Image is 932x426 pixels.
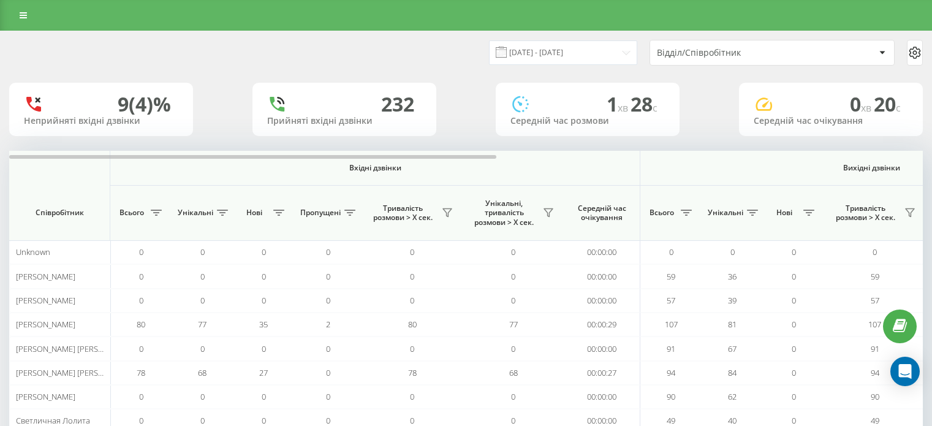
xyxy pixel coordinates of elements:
[262,246,266,257] span: 0
[469,199,539,227] span: Унікальні, тривалість розмови > Х сек.
[410,415,414,426] span: 0
[511,271,515,282] span: 0
[410,343,414,354] span: 0
[116,208,147,218] span: Всього
[631,91,657,117] span: 28
[20,208,99,218] span: Співробітник
[728,343,737,354] span: 67
[178,208,213,218] span: Унікальні
[708,208,743,218] span: Унікальні
[792,246,796,257] span: 0
[511,295,515,306] span: 0
[871,295,879,306] span: 57
[326,367,330,378] span: 0
[259,367,268,378] span: 27
[200,295,205,306] span: 0
[139,343,143,354] span: 0
[728,295,737,306] span: 39
[137,319,145,330] span: 80
[139,295,143,306] span: 0
[728,319,737,330] span: 81
[118,93,171,116] div: 9 (4)%
[657,48,803,58] div: Відділ/Співробітник
[200,246,205,257] span: 0
[754,116,908,126] div: Середній час очікування
[198,367,206,378] span: 68
[728,367,737,378] span: 84
[326,391,330,402] span: 0
[381,93,414,116] div: 232
[326,271,330,282] span: 0
[262,271,266,282] span: 0
[667,391,675,402] span: 90
[667,271,675,282] span: 59
[896,101,901,115] span: c
[16,391,75,402] span: [PERSON_NAME]
[200,415,205,426] span: 0
[871,271,879,282] span: 59
[792,415,796,426] span: 0
[873,246,877,257] span: 0
[410,295,414,306] span: 0
[326,415,330,426] span: 0
[665,319,678,330] span: 107
[408,319,417,330] span: 80
[871,367,879,378] span: 94
[262,295,266,306] span: 0
[728,271,737,282] span: 36
[564,385,640,409] td: 00:00:00
[792,271,796,282] span: 0
[868,319,881,330] span: 107
[511,343,515,354] span: 0
[728,415,737,426] span: 40
[410,246,414,257] span: 0
[509,367,518,378] span: 68
[667,343,675,354] span: 91
[509,319,518,330] span: 77
[871,343,879,354] span: 91
[200,391,205,402] span: 0
[239,208,270,218] span: Нові
[618,101,631,115] span: хв
[200,343,205,354] span: 0
[667,415,675,426] span: 49
[16,415,90,426] span: Светличная Лолита
[769,208,800,218] span: Нові
[198,319,206,330] span: 77
[408,367,417,378] span: 78
[607,91,631,117] span: 1
[510,116,665,126] div: Середній час розмови
[874,91,901,117] span: 20
[326,343,330,354] span: 0
[792,391,796,402] span: 0
[792,367,796,378] span: 0
[564,289,640,313] td: 00:00:00
[16,343,137,354] span: [PERSON_NAME] [PERSON_NAME]
[139,246,143,257] span: 0
[511,415,515,426] span: 0
[326,319,330,330] span: 2
[573,203,631,223] span: Середній час очікування
[890,357,920,386] div: Open Intercom Messenger
[730,246,735,257] span: 0
[646,208,677,218] span: Всього
[410,391,414,402] span: 0
[871,391,879,402] span: 90
[564,361,640,385] td: 00:00:27
[511,391,515,402] span: 0
[792,343,796,354] span: 0
[861,101,874,115] span: хв
[16,319,75,330] span: [PERSON_NAME]
[139,391,143,402] span: 0
[262,415,266,426] span: 0
[262,391,266,402] span: 0
[653,101,657,115] span: c
[667,295,675,306] span: 57
[300,208,341,218] span: Пропущені
[564,240,640,264] td: 00:00:00
[728,391,737,402] span: 62
[564,264,640,288] td: 00:00:00
[511,246,515,257] span: 0
[16,246,50,257] span: Unknown
[259,319,268,330] span: 35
